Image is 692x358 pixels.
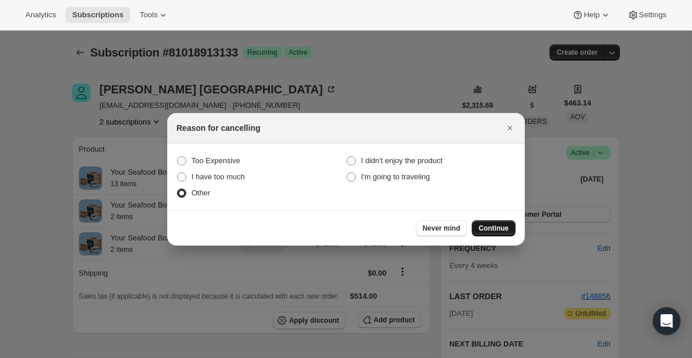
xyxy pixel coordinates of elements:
[639,10,667,20] span: Settings
[502,120,518,136] button: Close
[620,7,674,23] button: Settings
[176,122,260,134] h2: Reason for cancelling
[565,7,618,23] button: Help
[479,224,509,233] span: Continue
[133,7,176,23] button: Tools
[18,7,63,23] button: Analytics
[653,307,680,335] div: Open Intercom Messenger
[472,220,516,236] button: Continue
[191,189,210,197] span: Other
[361,156,442,165] span: I didn't enjoy the product
[65,7,130,23] button: Subscriptions
[584,10,599,20] span: Help
[361,172,430,181] span: I'm going to traveling
[140,10,157,20] span: Tools
[72,10,123,20] span: Subscriptions
[191,156,240,165] span: Too Expensive
[191,172,245,181] span: I have too much
[423,224,460,233] span: Never mind
[25,10,56,20] span: Analytics
[416,220,467,236] button: Never mind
